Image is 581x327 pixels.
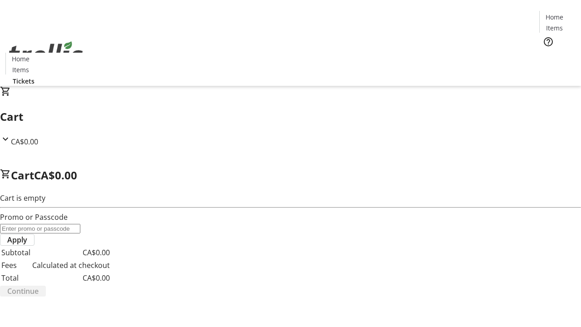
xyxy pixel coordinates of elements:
[546,12,563,22] span: Home
[5,31,86,77] img: Orient E2E Organization ZCeU0LDOI7's Logo
[1,272,31,284] td: Total
[1,247,31,258] td: Subtotal
[32,259,110,271] td: Calculated at checkout
[32,272,110,284] td: CA$0.00
[540,23,569,33] a: Items
[539,53,576,62] a: Tickets
[12,54,30,64] span: Home
[1,259,31,271] td: Fees
[12,65,29,74] span: Items
[539,33,557,51] button: Help
[32,247,110,258] td: CA$0.00
[34,168,77,183] span: CA$0.00
[5,76,42,86] a: Tickets
[13,76,34,86] span: Tickets
[11,137,38,147] span: CA$0.00
[540,12,569,22] a: Home
[6,65,35,74] a: Items
[6,54,35,64] a: Home
[546,23,563,33] span: Items
[547,53,568,62] span: Tickets
[7,234,27,245] span: Apply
